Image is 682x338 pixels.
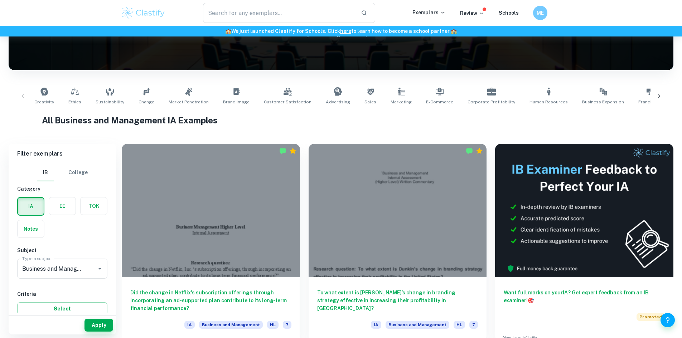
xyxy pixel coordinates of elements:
span: Business and Management [386,321,449,329]
button: Apply [84,319,113,332]
span: E-commerce [426,99,453,105]
span: Corporate Profitability [468,99,515,105]
span: 🏫 [225,28,231,34]
button: Help and Feedback [661,313,675,327]
button: ME [533,6,547,20]
span: 7 [283,321,291,329]
img: Marked [466,147,473,155]
span: Market Penetration [169,99,209,105]
h6: ME [536,9,544,17]
h6: Category [17,185,107,193]
a: here [340,28,351,34]
span: Marketing [391,99,412,105]
div: Premium [476,147,483,155]
button: IB [37,164,54,181]
button: College [68,164,88,181]
span: IA [184,321,195,329]
h6: Criteria [17,290,107,298]
h6: Filter exemplars [9,144,116,164]
span: Ethics [68,99,81,105]
span: HL [267,321,279,329]
button: Open [95,264,105,274]
p: Exemplars [412,9,446,16]
span: 🏫 [451,28,457,34]
span: Customer Satisfaction [264,99,311,105]
img: Marked [279,147,286,155]
h6: Want full marks on your IA ? Get expert feedback from an IB examiner! [504,289,665,304]
button: IA [18,198,44,215]
button: Select [17,302,107,315]
span: Promoted [637,313,665,321]
span: Advertising [326,99,350,105]
div: Premium [289,147,296,155]
span: Brand Image [223,99,250,105]
button: Notes [18,220,44,237]
h6: We just launched Clastify for Schools. Click to learn how to become a school partner. [1,27,681,35]
span: Business Expansion [582,99,624,105]
span: Creativity [34,99,54,105]
img: Clastify logo [121,6,166,20]
span: IA [371,321,381,329]
span: Change [139,99,154,105]
span: HL [454,321,465,329]
button: EE [49,197,76,215]
img: Thumbnail [495,144,673,277]
label: Type a subject [22,255,52,261]
span: Human Resources [529,99,568,105]
div: Filter type choice [37,164,88,181]
button: TOK [81,197,107,215]
h6: Subject [17,246,107,254]
h1: All Business and Management IA Examples [42,114,640,127]
span: 🎯 [528,298,534,303]
a: Schools [499,10,519,16]
h6: To what extent is [PERSON_NAME]’s change in branding strategy effective in increasing their profi... [317,289,478,312]
span: Sales [364,99,376,105]
span: 7 [469,321,478,329]
span: Franchising [638,99,663,105]
h6: Did the change in Netflix's subscription offerings through incorporating an ad-supported plan con... [130,289,291,312]
span: Sustainability [96,99,124,105]
p: Review [460,9,484,17]
input: Search for any exemplars... [203,3,355,23]
span: Business and Management [199,321,263,329]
